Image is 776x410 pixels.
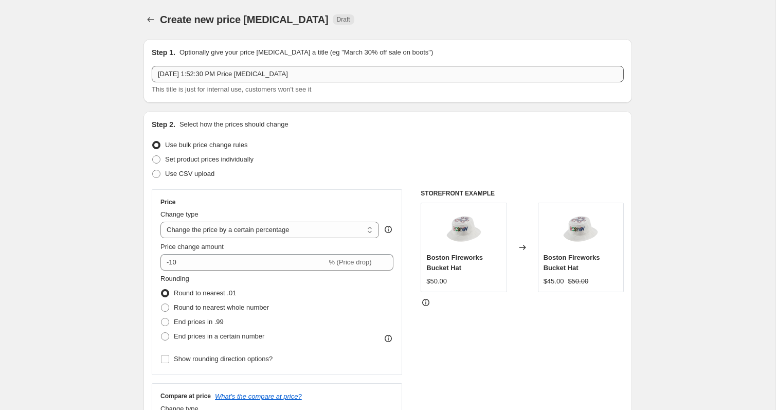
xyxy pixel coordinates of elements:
h6: STOREFRONT EXAMPLE [421,189,624,198]
span: Boston Fireworks Bucket Hat [544,254,600,272]
img: bucketfront_80x.png [443,208,484,249]
span: Draft [337,15,350,24]
span: Set product prices individually [165,155,254,163]
p: Optionally give your price [MEDICAL_DATA] a title (eg "March 30% off sale on boots") [179,47,433,58]
span: Use bulk price change rules [165,141,247,149]
span: Round to nearest .01 [174,289,236,297]
span: % (Price drop) [329,258,371,266]
h2: Step 1. [152,47,175,58]
h3: Price [160,198,175,206]
span: End prices in .99 [174,318,224,326]
button: What's the compare at price? [215,393,302,400]
span: Show rounding direction options? [174,355,273,363]
p: Select how the prices should change [179,119,288,130]
strike: $50.00 [568,276,588,287]
span: End prices in a certain number [174,332,264,340]
span: Use CSV upload [165,170,214,177]
div: $50.00 [426,276,447,287]
span: This title is just for internal use, customers won't see it [152,85,311,93]
input: -15 [160,254,327,271]
h2: Step 2. [152,119,175,130]
span: Price change amount [160,243,224,251]
img: bucketfront_80x.png [560,208,601,249]
div: help [383,224,393,235]
div: $45.00 [544,276,564,287]
span: Boston Fireworks Bucket Hat [426,254,483,272]
button: Price change jobs [143,12,158,27]
span: Rounding [160,275,189,282]
span: Change type [160,210,198,218]
span: Round to nearest whole number [174,304,269,311]
span: Create new price [MEDICAL_DATA] [160,14,329,25]
input: 30% off holiday sale [152,66,624,82]
h3: Compare at price [160,392,211,400]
